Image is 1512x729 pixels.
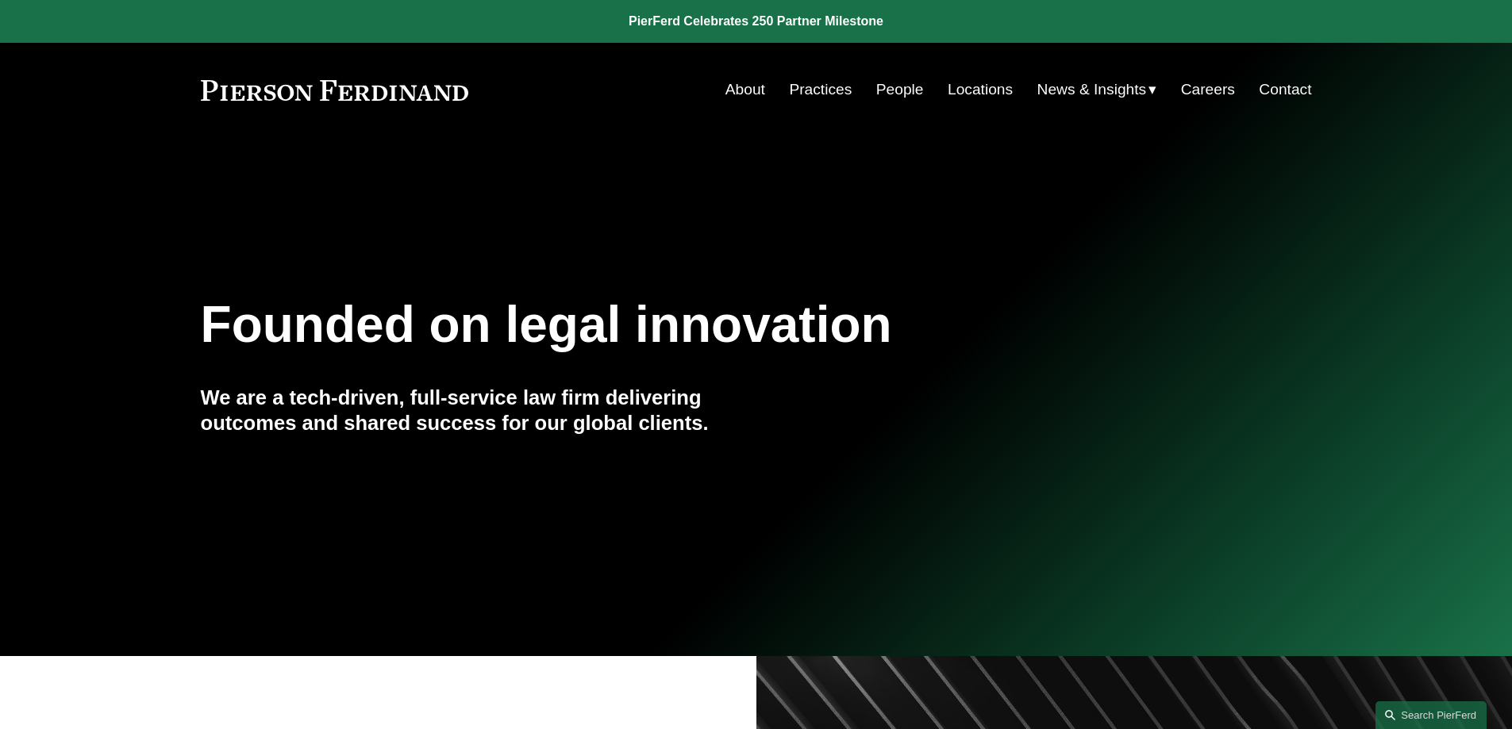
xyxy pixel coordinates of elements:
span: News & Insights [1037,76,1147,104]
a: About [725,75,765,105]
a: People [876,75,924,105]
h4: We are a tech-driven, full-service law firm delivering outcomes and shared success for our global... [201,385,756,436]
h1: Founded on legal innovation [201,296,1127,354]
a: folder dropdown [1037,75,1157,105]
a: Search this site [1375,701,1487,729]
a: Locations [948,75,1013,105]
a: Practices [789,75,852,105]
a: Careers [1181,75,1235,105]
a: Contact [1259,75,1311,105]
